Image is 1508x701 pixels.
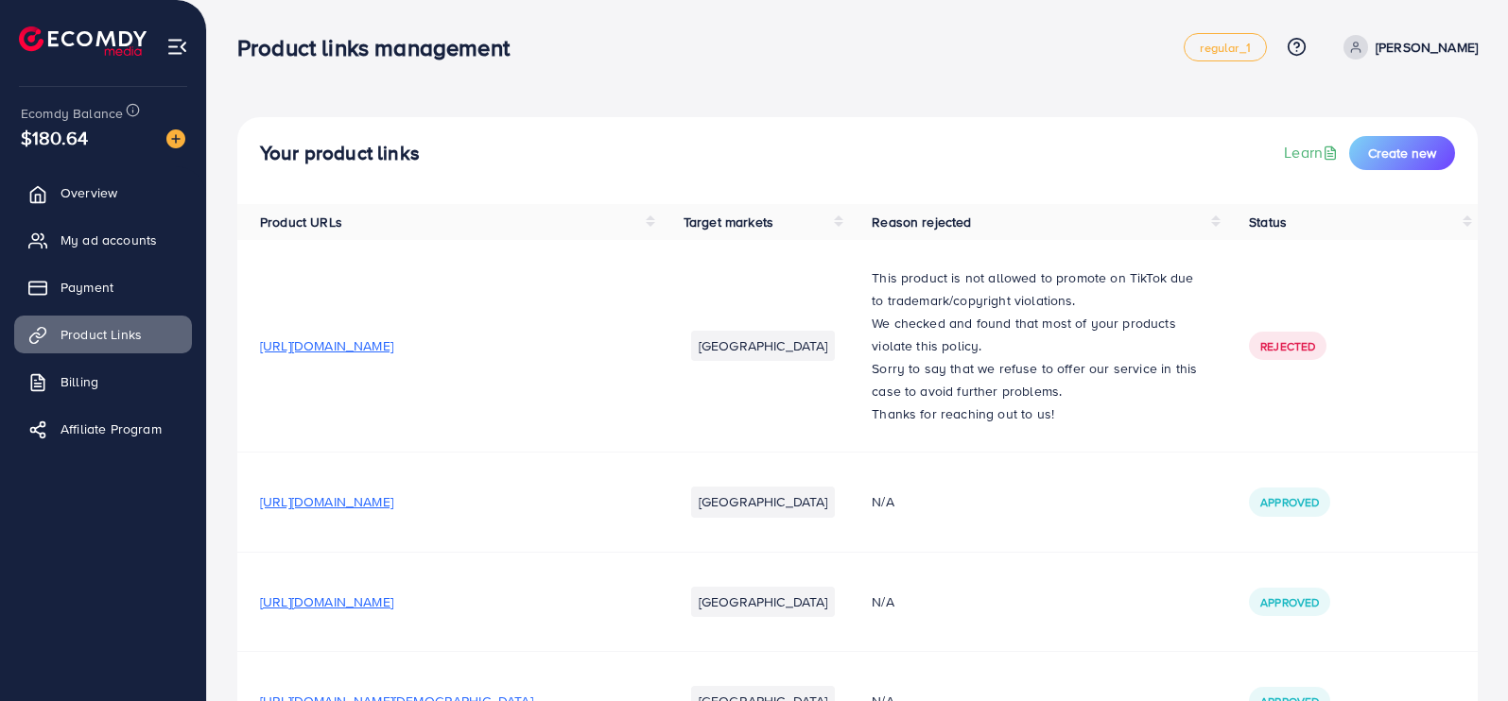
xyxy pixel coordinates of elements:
[872,312,1204,357] p: We checked and found that most of your products violate this policy.
[1284,142,1342,163] a: Learn
[872,213,971,231] span: Reason rejected
[1260,494,1319,510] span: Approved
[1200,42,1250,54] span: regular_1
[14,174,192,212] a: Overview
[166,129,185,148] img: image
[14,316,192,353] a: Product Links
[1368,144,1436,162] span: Create new
[21,124,88,151] span: $180.64
[1376,36,1478,59] p: [PERSON_NAME]
[260,492,393,511] span: [URL][DOMAIN_NAME]
[61,372,98,391] span: Billing
[872,492,893,511] span: N/A
[1260,594,1319,610] span: Approved
[14,363,192,401] a: Billing
[1249,213,1287,231] span: Status
[1336,35,1478,60] a: [PERSON_NAME]
[19,26,147,56] img: logo
[691,331,836,361] li: [GEOGRAPHIC_DATA]
[684,213,773,231] span: Target markets
[872,592,893,611] span: N/A
[61,278,113,297] span: Payment
[260,142,420,165] h4: Your product links
[691,487,836,517] li: [GEOGRAPHIC_DATA]
[691,587,836,617] li: [GEOGRAPHIC_DATA]
[61,183,117,202] span: Overview
[260,213,342,231] span: Product URLs
[260,592,393,611] span: [URL][DOMAIN_NAME]
[237,34,525,61] h3: Product links management
[872,266,1204,312] p: This product is not allowed to promote on TikTok due to trademark/copyright violations.
[14,221,192,259] a: My ad accounts
[61,231,157,249] span: My ad accounts
[1184,33,1266,61] a: regular_1
[872,357,1204,402] p: Sorry to say that we refuse to offer our service in this case to avoid further problems.
[1349,136,1455,170] button: Create new
[14,268,192,306] a: Payment
[260,336,393,355] span: [URL][DOMAIN_NAME]
[872,402,1204,425] p: Thanks for reaching out to us!
[14,410,192,448] a: Affiliate Program
[21,104,123,123] span: Ecomdy Balance
[61,325,142,344] span: Product Links
[61,419,162,438] span: Affiliate Program
[166,36,188,58] img: menu
[1260,338,1315,354] span: Rejected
